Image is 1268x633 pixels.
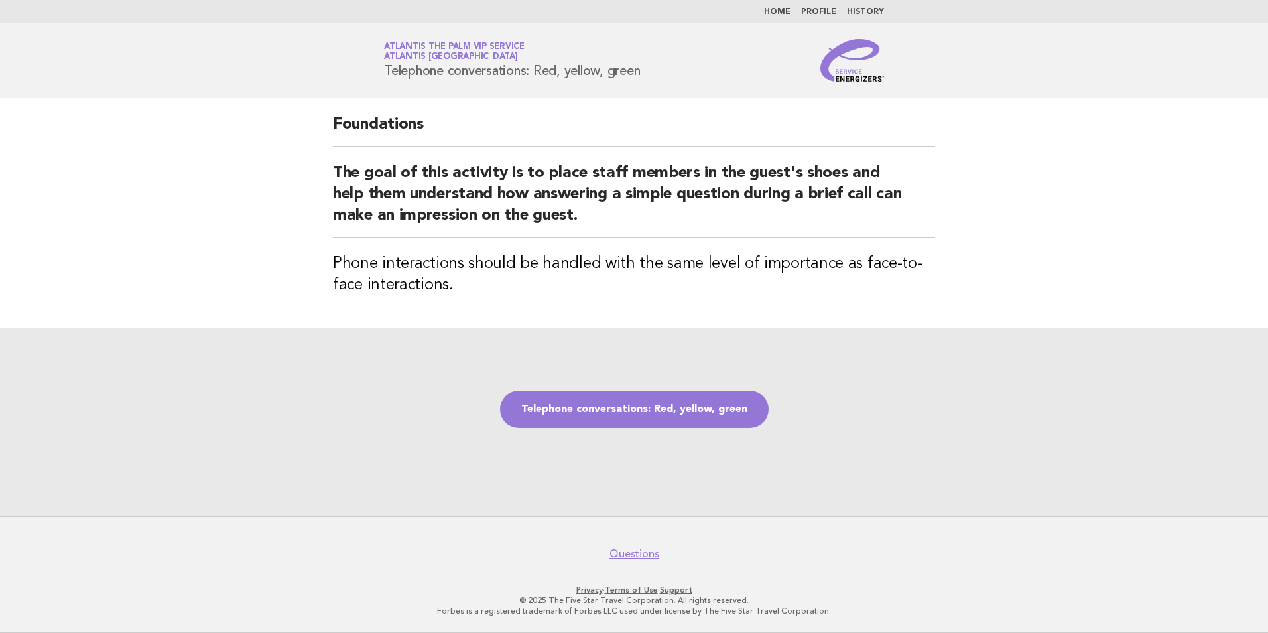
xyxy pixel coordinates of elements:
[228,585,1040,595] p: · ·
[660,585,692,595] a: Support
[847,8,884,16] a: History
[384,42,525,61] a: Atlantis The Palm VIP ServiceAtlantis [GEOGRAPHIC_DATA]
[820,39,884,82] img: Service Energizers
[500,391,769,428] a: Telephone conversations: Red, yellow, green
[333,163,935,238] h2: The goal of this activity is to place staff members in the guest's shoes and help them understand...
[764,8,791,16] a: Home
[576,585,603,595] a: Privacy
[609,547,659,561] a: Questions
[384,53,518,62] span: Atlantis [GEOGRAPHIC_DATA]
[333,253,935,296] h3: Phone interactions should be handled with the same level of importance as face-to-face interactions.
[801,8,836,16] a: Profile
[384,43,640,78] h1: Telephone conversations: Red, yellow, green
[228,595,1040,606] p: © 2025 The Five Star Travel Corporation. All rights reserved.
[228,606,1040,616] p: Forbes is a registered trademark of Forbes LLC used under license by The Five Star Travel Corpora...
[333,114,935,147] h2: Foundations
[605,585,658,595] a: Terms of Use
